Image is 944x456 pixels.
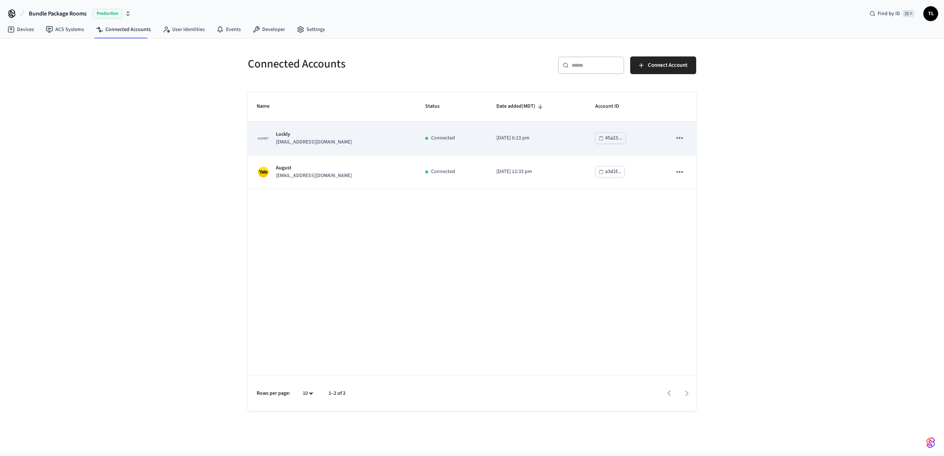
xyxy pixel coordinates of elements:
[595,101,629,112] span: Account ID
[157,23,211,36] a: User Identities
[630,56,696,74] button: Connect Account
[211,23,247,36] a: Events
[431,134,455,142] p: Connected
[924,7,937,20] span: TL
[648,61,687,70] span: Connect Account
[93,9,122,18] span: Production
[923,6,938,21] button: TL
[248,56,468,72] h5: Connected Accounts
[926,437,935,449] img: SeamLogoGradient.69752ec5.svg
[291,23,331,36] a: Settings
[425,101,449,112] span: Status
[247,23,291,36] a: Developer
[864,7,920,20] div: Find by ID⌘ K
[595,132,626,144] button: 45a23...
[431,168,455,176] p: Connected
[276,164,352,172] p: August
[257,390,290,397] p: Rows per page:
[595,166,625,177] button: a3d2f...
[276,138,352,146] p: [EMAIL_ADDRESS][DOMAIN_NAME]
[902,10,914,17] span: ⌘ K
[878,10,900,17] span: Find by ID
[90,23,157,36] a: Connected Accounts
[1,23,40,36] a: Devices
[248,92,696,189] table: sticky table
[257,135,270,142] img: Lockly Logo, Square
[496,134,578,142] p: [DATE] 6:23 pm
[257,165,270,179] img: Yale Logo, Square
[40,23,90,36] a: ACS Systems
[257,101,279,112] span: Name
[496,101,545,112] span: Date added(MDT)
[29,9,87,18] span: Bundle Package Rooms
[605,134,622,143] div: 45a23...
[299,388,317,399] div: 10
[496,168,578,176] p: [DATE] 12:33 pm
[276,131,352,138] p: Lockly
[276,172,352,180] p: [EMAIL_ADDRESS][DOMAIN_NAME]
[605,167,621,176] div: a3d2f...
[329,390,346,397] p: 1–2 of 2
